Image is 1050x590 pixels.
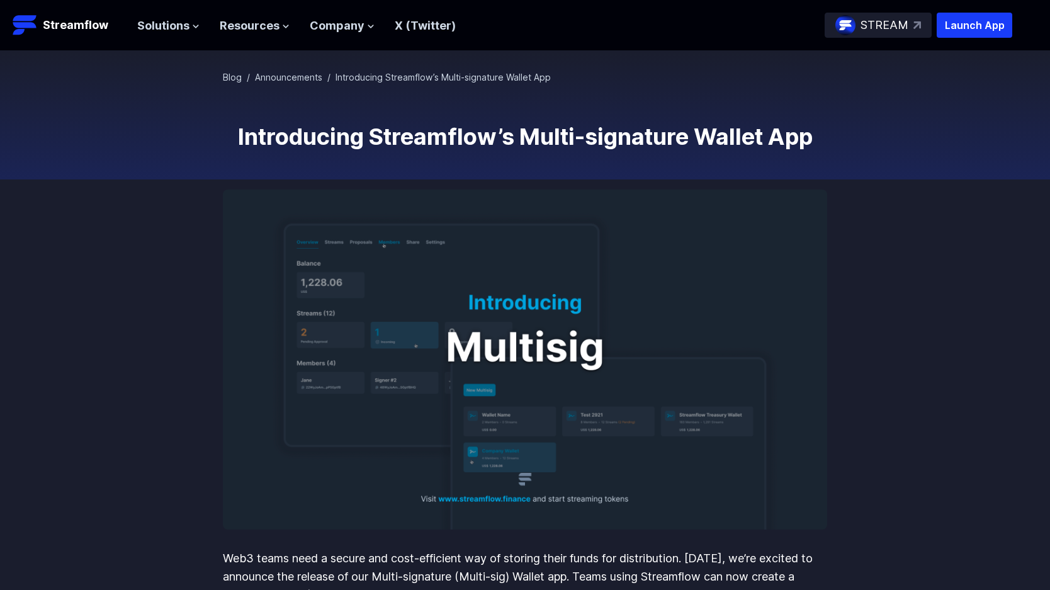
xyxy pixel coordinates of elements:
img: Introducing Streamflow’s Multi-signature Wallet App [223,190,827,530]
h1: Introducing Streamflow’s Multi-signature Wallet App [223,124,827,149]
span: Resources [220,17,279,35]
a: STREAM [825,13,932,38]
img: Streamflow Logo [13,13,38,38]
a: Announcements [255,72,322,82]
img: top-right-arrow.svg [913,21,921,29]
button: Company [310,17,375,35]
img: streamflow-logo-circle.png [835,15,855,35]
span: Company [310,17,364,35]
a: X (Twitter) [395,19,456,32]
span: Solutions [137,17,189,35]
button: Solutions [137,17,200,35]
a: Streamflow [13,13,125,38]
button: Launch App [937,13,1012,38]
a: Blog [223,72,242,82]
p: Streamflow [43,16,108,34]
p: STREAM [861,16,908,35]
span: / [247,72,250,82]
button: Resources [220,17,290,35]
span: / [327,72,330,82]
span: Introducing Streamflow’s Multi-signature Wallet App [336,72,551,82]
